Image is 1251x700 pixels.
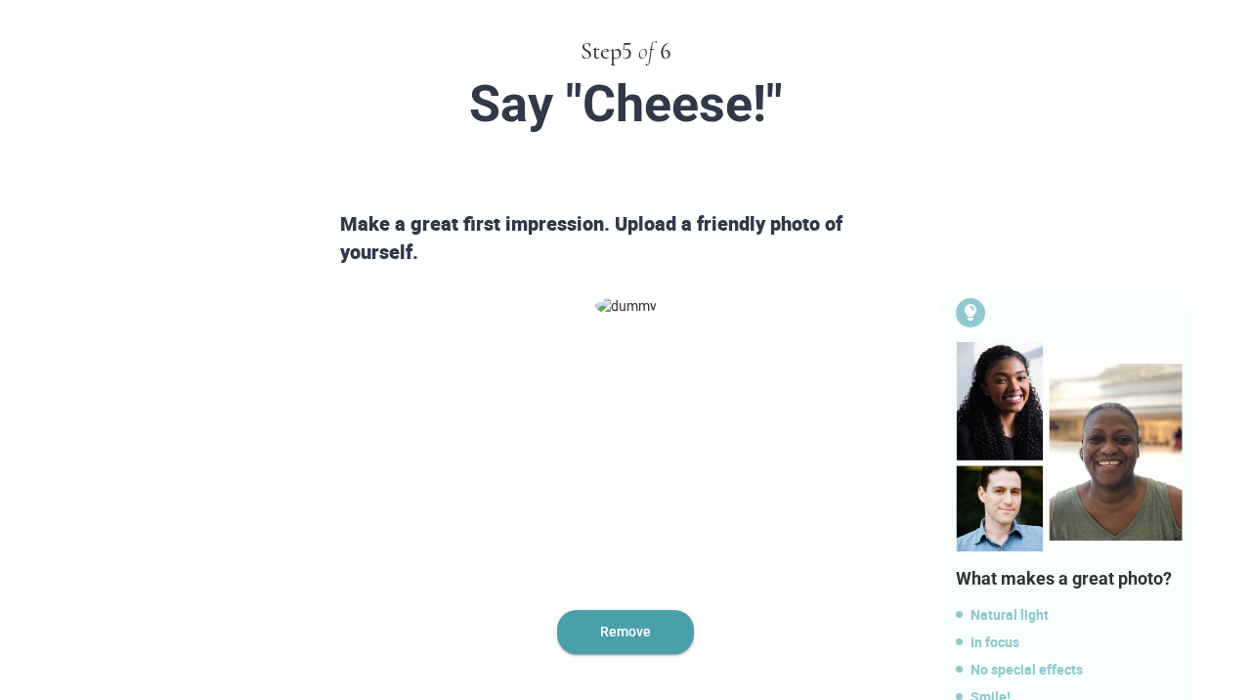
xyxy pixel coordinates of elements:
[125,35,1126,68] div: Step 5 6
[956,342,1183,551] img: Bulb
[956,566,1183,591] div: What makes a great photo?
[332,210,919,266] div: Make a great first impression. Upload a friendly photo of yourself.
[956,658,1183,681] span: No special effects
[557,610,694,654] span: Remove
[956,298,985,328] img: Bulb
[595,296,657,316] img: dummy
[638,40,654,64] span: of
[557,610,694,654] button: dummy
[164,76,1087,132] div: Say "Cheese!"
[956,631,1183,654] span: In focus
[956,603,1183,627] span: Natural light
